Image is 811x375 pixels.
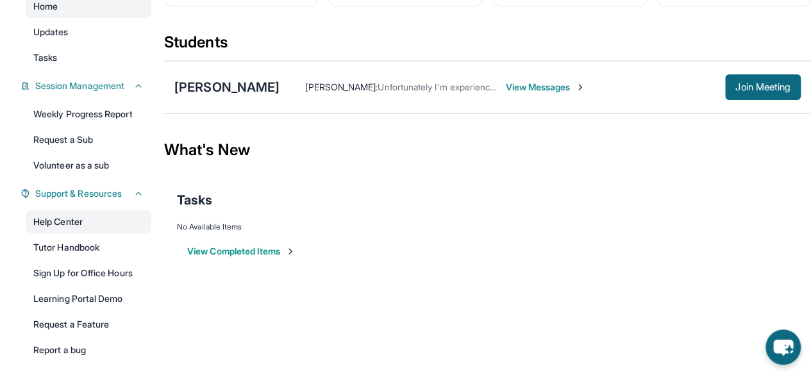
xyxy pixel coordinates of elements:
span: Support & Resources [35,187,122,200]
button: Session Management [30,79,144,92]
a: Weekly Progress Report [26,103,151,126]
button: Join Meeting [725,74,801,100]
span: [PERSON_NAME] : [305,81,378,92]
span: Tasks [33,51,57,64]
div: No Available Items [177,222,798,232]
button: chat-button [765,329,801,365]
a: Request a Sub [26,128,151,151]
a: Tasks [26,46,151,69]
a: Volunteer as a sub [26,154,151,177]
div: What's New [164,122,811,178]
span: Session Management [35,79,124,92]
a: Sign Up for Office Hours [26,262,151,285]
div: Students [164,32,811,60]
a: Updates [26,21,151,44]
span: View Messages [505,81,585,94]
button: View Completed Items [187,245,296,258]
a: Request a Feature [26,313,151,336]
a: Tutor Handbook [26,236,151,259]
a: Report a bug [26,338,151,362]
span: Updates [33,26,69,38]
span: Join Meeting [735,83,790,91]
button: Support & Resources [30,187,144,200]
a: Help Center [26,210,151,233]
img: Chevron-Right [575,82,585,92]
a: Learning Portal Demo [26,287,151,310]
span: Tasks [177,191,212,209]
div: [PERSON_NAME] [174,78,280,96]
